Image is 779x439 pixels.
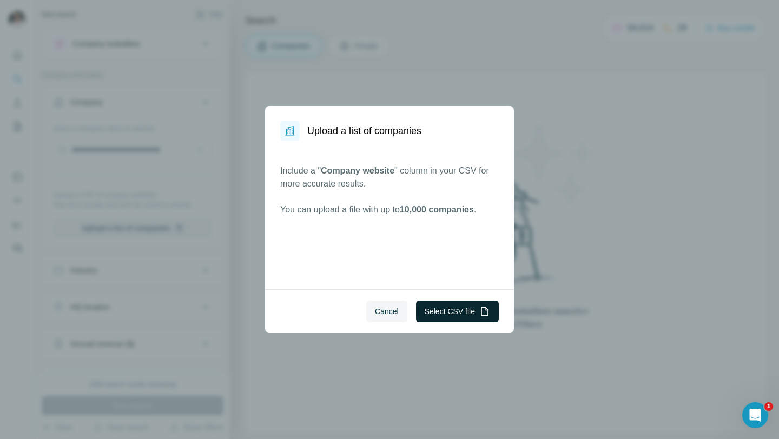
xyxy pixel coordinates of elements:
[366,301,407,322] button: Cancel
[764,402,773,411] span: 1
[307,123,421,138] h1: Upload a list of companies
[375,306,399,317] span: Cancel
[321,166,394,175] span: Company website
[416,301,499,322] button: Select CSV file
[280,203,499,216] p: You can upload a file with up to .
[280,164,499,190] p: Include a " " column in your CSV for more accurate results.
[400,205,474,214] span: 10,000 companies
[742,402,768,428] iframe: Intercom live chat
